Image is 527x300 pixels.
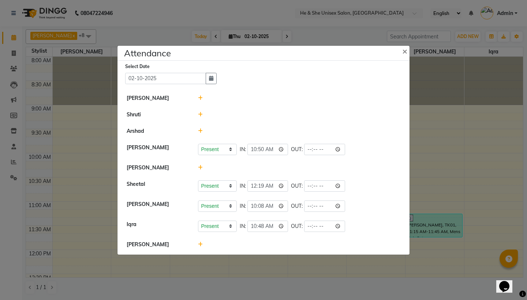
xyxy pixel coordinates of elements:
[240,202,246,210] span: IN:
[124,46,171,60] h4: Attendance
[121,127,193,135] div: Arshad
[291,222,303,230] span: OUT:
[121,144,193,155] div: [PERSON_NAME]
[121,200,193,212] div: [PERSON_NAME]
[291,146,303,153] span: OUT:
[240,146,246,153] span: IN:
[240,222,246,230] span: IN:
[291,182,303,190] span: OUT:
[121,241,193,248] div: [PERSON_NAME]
[240,182,246,190] span: IN:
[291,202,303,210] span: OUT:
[121,221,193,232] div: Iqra
[496,271,520,293] iframe: chat widget
[125,63,150,70] label: Select Date
[396,41,415,61] button: Close
[125,73,206,84] input: Select date
[121,111,193,119] div: Shruti
[402,45,407,56] span: ×
[121,164,193,172] div: [PERSON_NAME]
[121,94,193,102] div: [PERSON_NAME]
[121,180,193,192] div: Sheetal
